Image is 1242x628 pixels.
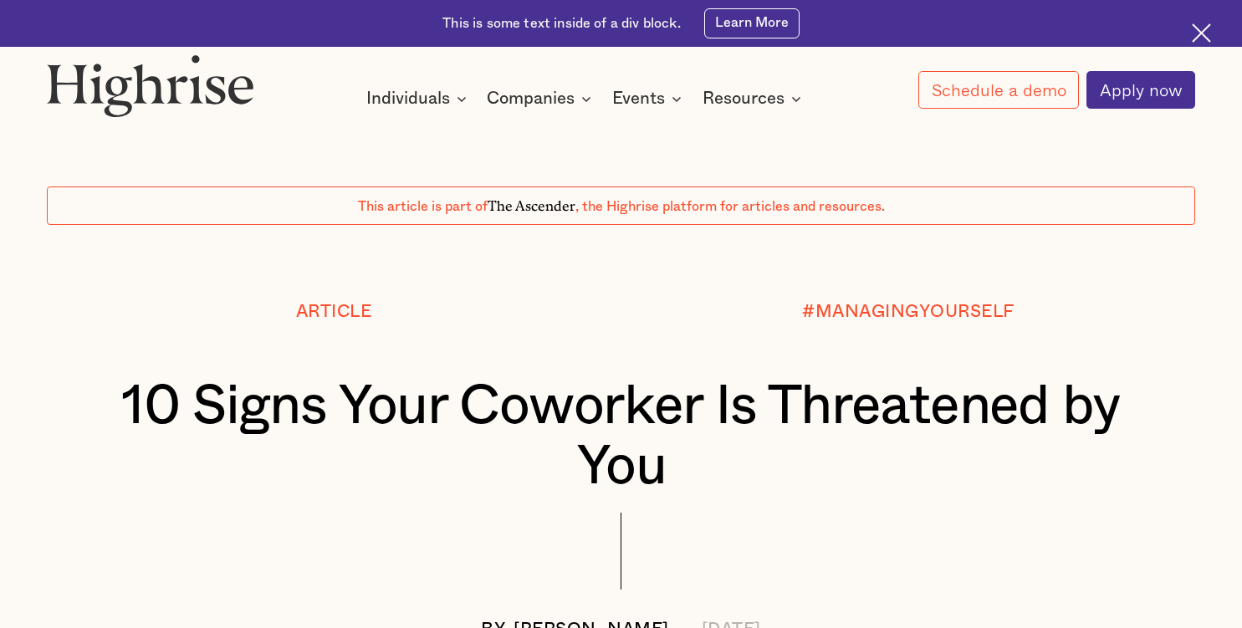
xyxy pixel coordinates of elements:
a: Schedule a demo [918,71,1079,109]
div: Companies [487,89,596,109]
div: Resources [703,89,785,109]
img: Highrise logo [47,54,254,117]
div: Resources [703,89,806,109]
span: This article is part of [358,200,488,213]
div: Companies [487,89,575,109]
div: Individuals [366,89,450,109]
div: Events [612,89,687,109]
div: Events [612,89,665,109]
div: Individuals [366,89,472,109]
div: This is some text inside of a div block. [442,14,681,33]
span: , the Highrise platform for articles and resources. [575,200,885,213]
a: Apply now [1086,71,1195,110]
a: Learn More [704,8,800,38]
div: Article [296,303,372,322]
div: #MANAGINGYOURSELF [802,303,1015,322]
span: The Ascender [488,195,575,212]
img: Cross icon [1192,23,1211,43]
h1: 10 Signs Your Coworker Is Threatened by You [95,376,1147,498]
